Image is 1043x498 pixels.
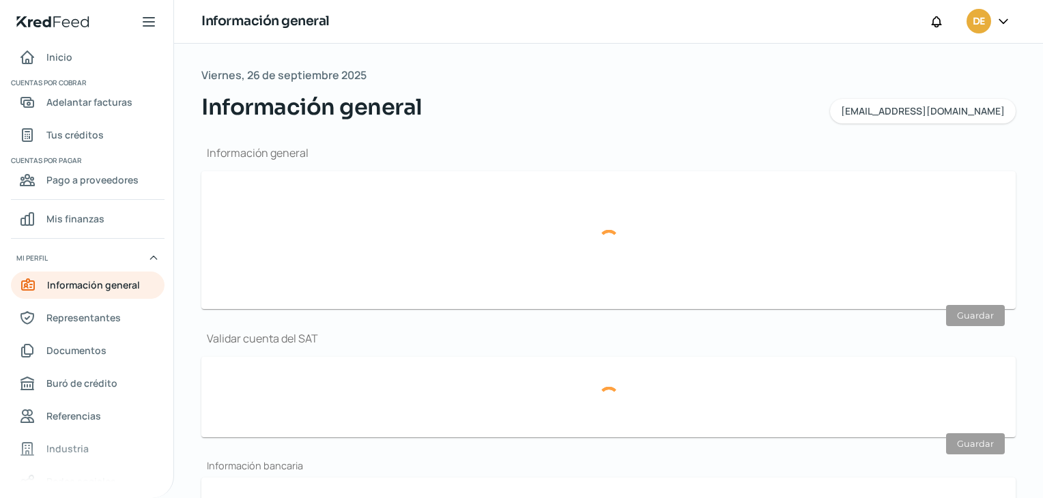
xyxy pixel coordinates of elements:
[11,121,165,149] a: Tus créditos
[946,433,1005,454] button: Guardar
[11,76,162,89] span: Cuentas por cobrar
[11,44,165,71] a: Inicio
[201,65,367,85] span: Viernes, 26 de septiembre 2025
[201,145,1016,160] h1: Información general
[46,407,101,424] span: Referencias
[973,14,984,30] span: DE
[46,309,121,326] span: Representantes
[201,459,1016,472] h2: Información bancaria
[11,154,162,166] span: Cuentas por pagar
[841,106,1005,116] span: [EMAIL_ADDRESS][DOMAIN_NAME]
[46,375,117,392] span: Buró de crédito
[11,468,165,495] a: Redes sociales
[46,93,132,111] span: Adelantar facturas
[946,305,1005,326] button: Guardar
[11,166,165,194] a: Pago a proveedores
[11,370,165,397] a: Buró de crédito
[11,205,165,233] a: Mis finanzas
[11,89,165,116] a: Adelantar facturas
[46,473,116,490] span: Redes sociales
[46,440,89,457] span: Industria
[201,331,1016,346] h1: Validar cuenta del SAT
[201,91,423,123] span: Información general
[46,342,106,359] span: Documentos
[16,252,48,264] span: Mi perfil
[11,402,165,430] a: Referencias
[11,337,165,364] a: Documentos
[46,48,72,65] span: Inicio
[46,126,104,143] span: Tus créditos
[11,304,165,332] a: Representantes
[47,276,140,293] span: Información general
[201,12,330,31] h1: Información general
[46,210,104,227] span: Mis finanzas
[11,272,165,299] a: Información general
[46,171,139,188] span: Pago a proveedores
[11,435,165,463] a: Industria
